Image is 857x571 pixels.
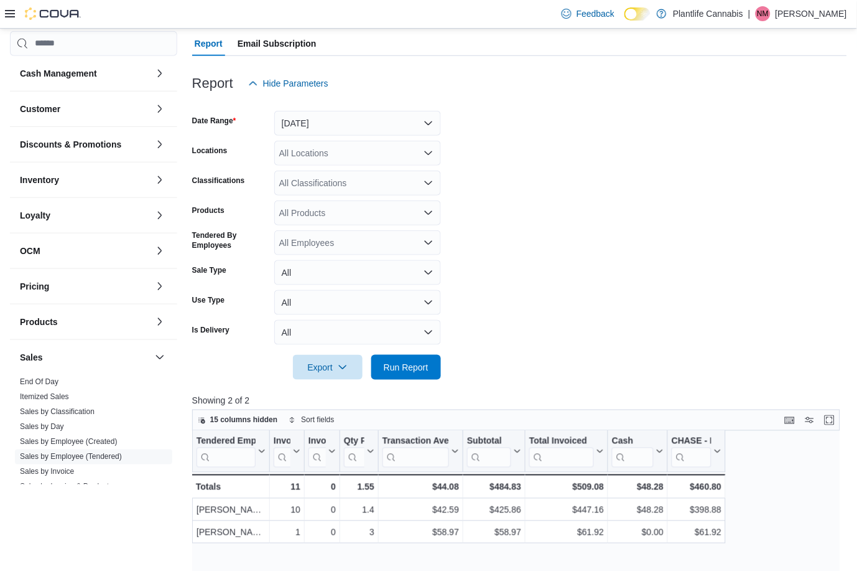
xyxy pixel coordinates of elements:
[672,435,721,467] button: CHASE - Integrated
[192,116,236,126] label: Date Range
[822,413,837,428] button: Enter fullscreen
[672,435,711,447] div: CHASE - Integrated
[577,7,614,20] span: Feedback
[274,320,441,345] button: All
[344,435,364,447] div: Qty Per Transaction
[467,435,511,447] div: Subtotal
[308,525,336,540] div: 0
[672,479,721,494] div: $460.80
[25,7,81,20] img: Cova
[192,76,233,91] h3: Report
[424,148,433,158] button: Open list of options
[20,245,40,257] h3: OCM
[192,395,847,407] p: Showing 2 of 2
[424,208,433,218] button: Open list of options
[152,101,167,116] button: Customer
[467,435,521,467] button: Subtotal
[210,415,278,425] span: 15 columns hidden
[344,435,374,467] button: Qty Per Transaction
[20,422,64,432] span: Sales by Day
[344,479,374,494] div: 1.55
[308,435,326,447] div: Invoices Ref
[20,280,49,293] h3: Pricing
[308,435,326,467] div: Invoices Ref
[467,479,521,494] div: $484.83
[20,483,109,491] a: Sales by Invoice & Product
[20,392,69,402] span: Itemized Sales
[197,525,266,540] div: [PERSON_NAME]
[284,413,339,428] button: Sort fields
[308,503,336,517] div: 0
[20,174,150,186] button: Inventory
[152,66,167,81] button: Cash Management
[382,435,449,467] div: Transaction Average
[263,77,328,90] span: Hide Parameters
[529,435,604,467] button: Total Invoiced
[672,525,721,540] div: $61.92
[196,479,266,494] div: Totals
[384,361,428,374] span: Run Report
[20,103,150,115] button: Customer
[20,453,122,461] a: Sales by Employee (Tendered)
[672,503,721,517] div: $398.88
[782,413,797,428] button: Keyboard shortcuts
[274,479,300,494] div: 11
[382,435,449,447] div: Transaction Average
[20,280,150,293] button: Pricing
[20,103,60,115] h3: Customer
[557,1,619,26] a: Feedback
[274,435,290,447] div: Invoices Sold
[748,6,751,21] p: |
[756,6,771,21] div: Nicole Mowat
[20,393,69,402] a: Itemized Sales
[20,67,97,80] h3: Cash Management
[274,435,290,467] div: Invoices Sold
[274,290,441,315] button: All
[274,525,300,540] div: 1
[192,295,225,305] label: Use Type
[192,146,228,156] label: Locations
[20,377,58,387] span: End Of Day
[529,435,594,447] div: Total Invoiced
[274,503,300,517] div: 10
[195,31,223,56] span: Report
[344,503,374,517] div: 1.4
[20,351,150,364] button: Sales
[776,6,847,21] p: [PERSON_NAME]
[20,316,58,328] h3: Products
[20,452,122,462] span: Sales by Employee (Tendered)
[624,7,651,21] input: Dark Mode
[529,479,604,494] div: $509.08
[612,503,664,517] div: $48.28
[382,435,459,467] button: Transaction Average
[382,503,459,517] div: $42.59
[20,407,95,417] span: Sales by Classification
[152,279,167,294] button: Pricing
[197,435,266,467] button: Tendered Employee
[293,355,363,380] button: Export
[20,351,43,364] h3: Sales
[529,503,604,517] div: $447.16
[467,435,511,467] div: Subtotal
[197,435,256,467] div: Tendered Employee
[20,423,64,432] a: Sales by Day
[152,314,167,329] button: Products
[20,482,109,492] span: Sales by Invoice & Product
[238,31,317,56] span: Email Subscription
[424,178,433,188] button: Open list of options
[152,137,167,152] button: Discounts & Promotions
[152,243,167,258] button: OCM
[301,415,334,425] span: Sort fields
[20,378,58,387] a: End Of Day
[274,111,441,136] button: [DATE]
[20,209,150,222] button: Loyalty
[192,205,225,215] label: Products
[20,316,150,328] button: Products
[192,176,245,186] label: Classifications
[197,503,266,517] div: [PERSON_NAME]
[612,435,654,447] div: Cash
[20,138,121,151] h3: Discounts & Promotions
[20,468,74,476] a: Sales by Invoice
[152,208,167,223] button: Loyalty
